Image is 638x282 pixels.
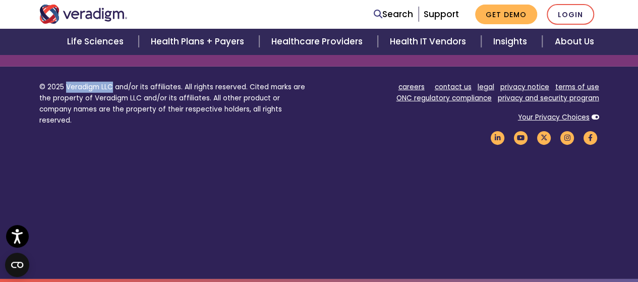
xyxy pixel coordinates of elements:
[547,4,594,25] a: Login
[489,133,506,142] a: Veradigm LinkedIn Link
[39,5,128,24] img: Veradigm logo
[536,133,553,142] a: Veradigm Twitter Link
[424,8,459,20] a: Support
[559,133,576,142] a: Veradigm Instagram Link
[374,8,413,21] a: Search
[498,93,599,103] a: privacy and security program
[39,82,312,126] p: © 2025 Veradigm LLC and/or its affiliates. All rights reserved. Cited marks are the property of V...
[555,82,599,92] a: terms of use
[396,93,492,103] a: ONC regulatory compliance
[481,29,542,54] a: Insights
[378,29,481,54] a: Health IT Vendors
[259,29,377,54] a: Healthcare Providers
[478,82,494,92] a: legal
[518,112,590,122] a: Your Privacy Choices
[5,253,29,277] button: Open CMP widget
[139,29,259,54] a: Health Plans + Payers
[542,29,606,54] a: About Us
[475,5,537,24] a: Get Demo
[398,82,425,92] a: careers
[500,82,549,92] a: privacy notice
[435,82,472,92] a: contact us
[582,133,599,142] a: Veradigm Facebook Link
[55,29,139,54] a: Life Sciences
[512,133,530,142] a: Veradigm YouTube Link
